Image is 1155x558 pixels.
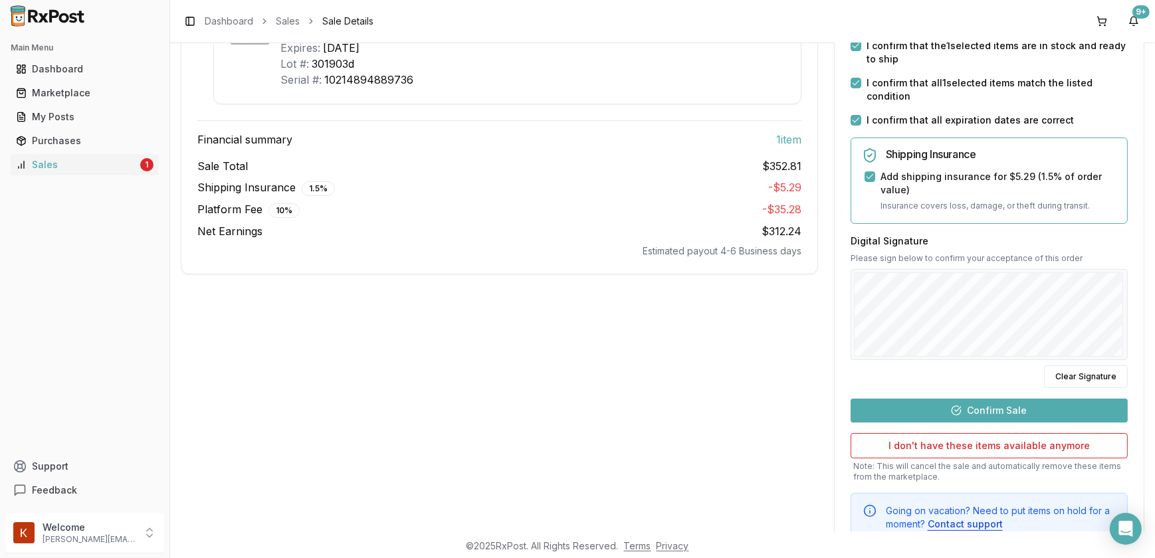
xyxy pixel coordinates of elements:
span: Sale Details [322,15,373,28]
p: Note: This will cancel the sale and automatically remove these items from the marketplace. [851,461,1128,482]
button: Purchases [5,130,164,151]
span: - $35.28 [762,203,801,216]
div: My Posts [16,110,154,124]
span: $312.24 [762,225,801,238]
div: Expires: [280,40,320,56]
div: Going on vacation? Need to put items on hold for a moment? [886,504,1116,531]
div: 9+ [1132,5,1150,19]
div: Serial #: [280,72,322,88]
div: Open Intercom Messenger [1110,513,1142,545]
a: Marketplace [11,81,159,105]
div: 301903d [312,56,354,72]
nav: breadcrumb [205,15,373,28]
button: Clear Signature [1044,365,1128,388]
p: [PERSON_NAME][EMAIL_ADDRESS][DOMAIN_NAME] [43,534,135,545]
span: $352.81 [762,158,801,174]
label: I confirm that all expiration dates are correct [867,114,1074,127]
span: - $5.29 [768,181,801,194]
div: Estimated payout 4-6 Business days [197,244,801,258]
button: Sales1 [5,154,164,175]
button: Marketplace [5,82,164,104]
a: Sales1 [11,153,159,177]
a: Sales [276,15,300,28]
h5: Shipping Insurance [886,149,1116,159]
p: Insurance covers loss, damage, or theft during transit. [881,199,1116,213]
button: Dashboard [5,58,164,80]
label: I confirm that all 1 selected items match the listed condition [867,76,1128,103]
div: 10214894889736 [324,72,413,88]
span: Sale Total [197,158,248,174]
p: Welcome [43,521,135,534]
a: Purchases [11,129,159,153]
img: RxPost Logo [5,5,90,27]
button: 9+ [1123,11,1144,32]
p: Please sign below to confirm your acceptance of this order [851,253,1128,264]
a: Privacy [657,540,689,551]
button: Feedback [5,478,164,502]
span: Financial summary [197,132,292,147]
img: User avatar [13,522,35,543]
button: I don't have these items available anymore [851,433,1128,458]
div: 1 [140,158,154,171]
a: My Posts [11,105,159,129]
h3: Digital Signature [851,234,1128,248]
span: Feedback [32,484,77,497]
span: Net Earnings [197,223,262,239]
a: Terms [624,540,651,551]
label: Add shipping insurance for $5.29 ( 1.5 % of order value) [881,170,1116,197]
div: Dashboard [16,62,154,76]
a: Dashboard [205,15,253,28]
button: Contact support [928,517,1003,531]
button: Support [5,454,164,478]
h2: Main Menu [11,43,159,53]
div: Lot #: [280,56,309,72]
span: Platform Fee [197,201,300,218]
div: Sales [16,158,138,171]
button: Confirm Sale [851,399,1128,422]
span: 1 item [776,132,801,147]
span: Shipping Insurance [197,179,335,196]
label: I confirm that the 1 selected items are in stock and ready to ship [867,39,1128,66]
a: Dashboard [11,57,159,81]
div: Marketplace [16,86,154,100]
button: My Posts [5,106,164,128]
div: [DATE] [323,40,360,56]
div: Purchases [16,134,154,147]
div: 10 % [268,203,300,218]
div: 1.5 % [302,181,335,196]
